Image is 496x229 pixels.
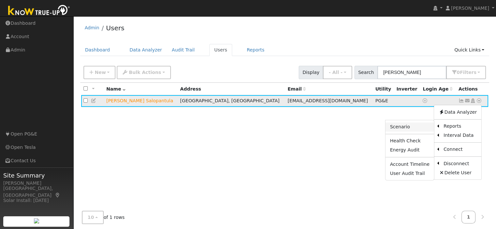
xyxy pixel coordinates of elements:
div: [PERSON_NAME] [3,180,70,187]
a: Data Analyzer [125,44,167,56]
a: Show Graph [458,98,464,103]
a: Other actions [476,97,482,104]
a: Reports [242,44,269,56]
div: Inverter [396,86,418,93]
a: Dashboard [80,44,115,56]
button: - All - [323,66,352,79]
span: Site Summary [3,171,70,180]
a: Account Timeline Report [385,160,434,169]
a: Data Analyzer [434,107,481,117]
a: Delete User [434,168,481,177]
span: [EMAIL_ADDRESS][DOMAIN_NAME] [288,98,368,103]
div: Utility [375,86,392,93]
span: Bulk Actions [129,70,161,75]
a: Users [209,44,232,56]
a: Users [106,24,124,32]
a: No login access [423,98,428,103]
span: [PERSON_NAME] [451,6,489,11]
a: Login As [470,98,476,103]
button: 0Filters [446,66,486,79]
a: 1 [461,211,476,223]
img: retrieve [34,218,39,223]
a: Interval Data [439,131,481,140]
a: Edit User [91,98,97,103]
span: Display [299,66,323,79]
button: New [83,66,116,79]
span: PG&E [375,98,388,103]
a: Admin [85,25,99,30]
a: Quick Links [449,44,489,56]
div: Solar Install: [DATE] [3,197,70,204]
a: Scenario Report [385,122,434,132]
span: Email [288,86,306,92]
button: 10 [82,211,104,224]
a: Health Check Report [385,136,434,146]
span: s [473,70,476,75]
a: Map [55,193,61,198]
a: giribhusan.svg@gmail.com [464,97,470,104]
a: Connect [439,145,481,154]
button: Bulk Actions [117,66,171,79]
span: Filter [460,70,476,75]
div: [GEOGRAPHIC_DATA], [GEOGRAPHIC_DATA] [3,185,70,199]
a: Energy Audit Report [385,146,434,155]
span: 10 [88,215,94,220]
td: [GEOGRAPHIC_DATA], [GEOGRAPHIC_DATA] [178,95,285,107]
span: Days since last login [423,86,453,92]
div: Actions [458,86,486,93]
input: Search [377,66,446,79]
a: Audit Trail [167,44,200,56]
span: Search [354,66,378,79]
span: New [95,70,106,75]
a: User Audit Trail [385,169,434,178]
a: Disconnect [439,159,481,168]
span: Name [106,86,126,92]
td: Lead [104,95,178,107]
span: of 1 rows [82,211,125,224]
img: Know True-Up [5,4,73,18]
div: Address [180,86,283,93]
a: Reports [439,122,481,131]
